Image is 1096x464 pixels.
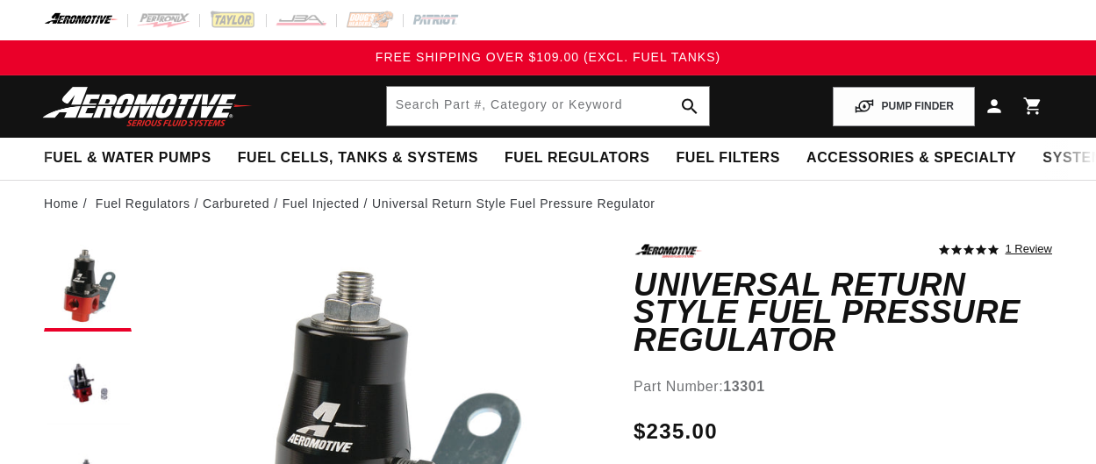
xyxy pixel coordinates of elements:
summary: Accessories & Specialty [793,138,1029,179]
img: Aeromotive [38,86,257,127]
span: Accessories & Specialty [806,149,1016,168]
span: Fuel Cells, Tanks & Systems [238,149,478,168]
strong: 13301 [723,379,765,394]
summary: Fuel Cells, Tanks & Systems [225,138,491,179]
summary: Fuel & Water Pumps [31,138,225,179]
input: Search by Part Number, Category or Keyword [387,87,710,125]
li: Fuel Regulators [96,194,203,213]
button: Load image 1 in gallery view [44,244,132,332]
li: Universal Return Style Fuel Pressure Regulator [372,194,655,213]
summary: Fuel Regulators [491,138,663,179]
summary: Fuel Filters [663,138,793,179]
button: PUMP FINDER [833,87,975,126]
span: FREE SHIPPING OVER $109.00 (EXCL. FUEL TANKS) [376,50,720,64]
button: search button [670,87,709,125]
a: Home [44,194,79,213]
h1: Universal Return Style Fuel Pressure Regulator [634,271,1052,354]
nav: breadcrumbs [44,194,1052,213]
a: 1 reviews [1006,244,1052,256]
span: Fuel & Water Pumps [44,149,211,168]
button: Load image 2 in gallery view [44,340,132,428]
li: Fuel Injected [283,194,372,213]
span: Fuel Filters [676,149,780,168]
div: Part Number: [634,375,1052,398]
li: Carbureted [203,194,283,213]
span: $235.00 [634,416,718,447]
span: Fuel Regulators [505,149,649,168]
